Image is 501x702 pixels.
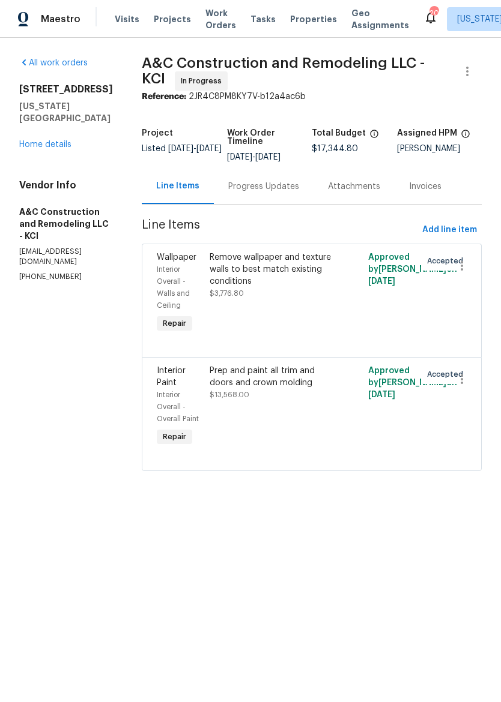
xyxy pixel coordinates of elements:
[142,219,417,241] span: Line Items
[142,129,173,137] h5: Project
[210,391,249,398] span: $13,568.00
[168,145,222,153] span: -
[157,391,199,422] span: Interior Overall - Overall Paint
[19,59,88,67] a: All work orders
[142,91,482,103] div: 2JR4C8PM8KY7V-b12a4ac6b
[461,129,470,145] span: The hpm assigned to this work order.
[430,7,438,19] div: 20
[158,431,191,443] span: Repair
[422,223,477,238] span: Add line item
[409,181,442,193] div: Invoices
[157,266,190,309] span: Interior Overall - Walls and Ceiling
[312,129,366,137] h5: Total Budget
[154,13,191,25] span: Projects
[115,13,139,25] span: Visits
[142,145,222,153] span: Listed
[255,153,281,161] span: [DATE]
[41,13,80,25] span: Maestro
[227,153,252,161] span: [DATE]
[312,145,358,153] span: $17,344.80
[19,83,113,95] h2: [STREET_ADDRESS]
[251,15,276,23] span: Tasks
[368,277,395,286] span: [DATE]
[351,7,409,31] span: Geo Assignments
[210,365,335,389] div: Prep and paint all trim and doors and crown molding
[158,317,191,329] span: Repair
[368,391,395,399] span: [DATE]
[19,140,71,149] a: Home details
[290,13,337,25] span: Properties
[210,251,335,287] div: Remove wallpaper and texture walls to best match existing conditions
[157,253,196,262] span: Wallpaper
[142,56,425,86] span: A&C Construction and Remodeling LLC - KCI
[368,253,457,286] span: Approved by [PERSON_NAME] on
[227,153,281,161] span: -
[427,255,468,267] span: Accepted
[181,75,226,87] span: In Progress
[142,92,186,101] b: Reference:
[168,145,193,153] span: [DATE]
[227,129,312,146] h5: Work Order Timeline
[19,247,113,267] p: [EMAIL_ADDRESS][DOMAIN_NAME]
[19,179,113,191] h4: Vendor Info
[196,145,222,153] span: [DATE]
[19,206,113,242] h5: A&C Construction and Remodeling LLC - KCI
[210,290,244,297] span: $3,776.80
[156,180,199,192] div: Line Items
[19,100,113,124] h5: [US_STATE][GEOGRAPHIC_DATA]
[417,219,482,241] button: Add line item
[228,181,299,193] div: Progress Updates
[369,129,379,145] span: The total cost of line items that have been proposed by Opendoor. This sum includes line items th...
[328,181,380,193] div: Attachments
[397,145,482,153] div: [PERSON_NAME]
[368,367,457,399] span: Approved by [PERSON_NAME] on
[205,7,236,31] span: Work Orders
[19,272,113,282] p: [PHONE_NUMBER]
[157,367,186,387] span: Interior Paint
[427,368,468,380] span: Accepted
[397,129,457,137] h5: Assigned HPM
